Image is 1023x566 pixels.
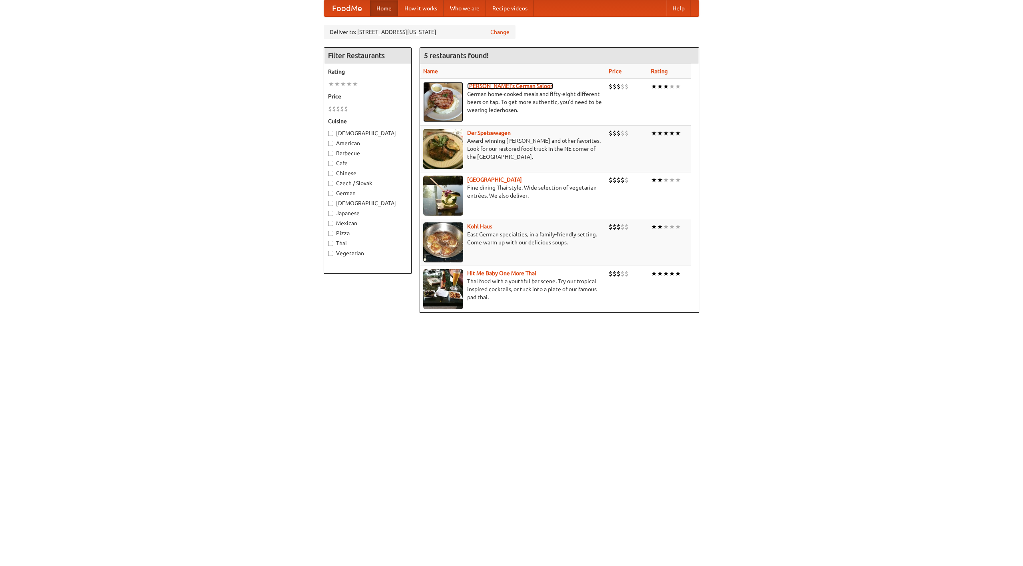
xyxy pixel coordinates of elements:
label: Barbecue [328,149,407,157]
li: $ [613,269,617,278]
a: Help [666,0,691,16]
li: ★ [346,80,352,88]
li: ★ [651,129,657,138]
li: ★ [675,269,681,278]
li: ★ [657,129,663,138]
li: $ [609,129,613,138]
li: ★ [663,269,669,278]
input: Vegetarian [328,251,333,256]
input: Czech / Slovak [328,181,333,186]
li: $ [625,82,629,91]
b: Kohl Haus [467,223,492,230]
label: Czech / Slovak [328,179,407,187]
li: $ [613,176,617,184]
label: Chinese [328,169,407,177]
label: Pizza [328,229,407,237]
input: Japanese [328,211,333,216]
div: Deliver to: [STREET_ADDRESS][US_STATE] [324,25,515,39]
label: American [328,139,407,147]
input: Pizza [328,231,333,236]
li: ★ [651,82,657,91]
li: ★ [669,176,675,184]
li: ★ [334,80,340,88]
a: Rating [651,68,668,74]
li: ★ [657,269,663,278]
h5: Price [328,92,407,100]
label: Thai [328,239,407,247]
li: ★ [651,176,657,184]
label: Cafe [328,159,407,167]
p: East German specialties, in a family-friendly setting. Come warm up with our delicious soups. [423,230,602,246]
li: $ [609,269,613,278]
li: $ [617,129,621,138]
h5: Rating [328,68,407,76]
input: Mexican [328,221,333,226]
li: ★ [651,222,657,231]
input: Thai [328,241,333,246]
img: kohlhaus.jpg [423,222,463,262]
a: How it works [398,0,444,16]
li: ★ [675,222,681,231]
a: Who we are [444,0,486,16]
a: FoodMe [324,0,370,16]
label: [DEMOGRAPHIC_DATA] [328,129,407,137]
li: $ [609,82,613,91]
a: Hit Me Baby One More Thai [467,270,536,276]
li: $ [621,176,625,184]
input: Barbecue [328,151,333,156]
input: Cafe [328,161,333,166]
a: Der Speisewagen [467,130,511,136]
label: Vegetarian [328,249,407,257]
li: $ [625,222,629,231]
label: German [328,189,407,197]
li: ★ [657,176,663,184]
p: Thai food with a youthful bar scene. Try our tropical inspired cocktails, or tuck into a plate of... [423,277,602,301]
li: $ [609,176,613,184]
h4: Filter Restaurants [324,48,411,64]
li: $ [344,104,348,113]
li: $ [613,129,617,138]
li: ★ [657,82,663,91]
li: ★ [669,129,675,138]
input: American [328,141,333,146]
li: ★ [340,80,346,88]
a: Change [490,28,510,36]
a: Home [370,0,398,16]
li: ★ [675,82,681,91]
li: ★ [651,269,657,278]
img: babythai.jpg [423,269,463,309]
img: satay.jpg [423,176,463,216]
li: ★ [663,222,669,231]
li: ★ [675,176,681,184]
li: $ [625,269,629,278]
li: ★ [663,82,669,91]
li: ★ [663,176,669,184]
li: ★ [657,222,663,231]
li: ★ [352,80,358,88]
p: Fine dining Thai-style. Wide selection of vegetarian entrées. We also deliver. [423,184,602,200]
a: Name [423,68,438,74]
ng-pluralize: 5 restaurants found! [424,52,489,59]
a: Recipe videos [486,0,534,16]
li: ★ [663,129,669,138]
h5: Cuisine [328,117,407,125]
input: [DEMOGRAPHIC_DATA] [328,131,333,136]
li: $ [332,104,336,113]
li: $ [613,222,617,231]
li: $ [613,82,617,91]
li: $ [621,129,625,138]
li: $ [621,82,625,91]
li: $ [621,269,625,278]
li: $ [336,104,340,113]
li: ★ [675,129,681,138]
label: Japanese [328,209,407,217]
img: speisewagen.jpg [423,129,463,169]
a: [PERSON_NAME]'s German Saloon [467,83,553,89]
li: $ [625,176,629,184]
a: [GEOGRAPHIC_DATA] [467,176,522,183]
img: esthers.jpg [423,82,463,122]
li: ★ [669,269,675,278]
